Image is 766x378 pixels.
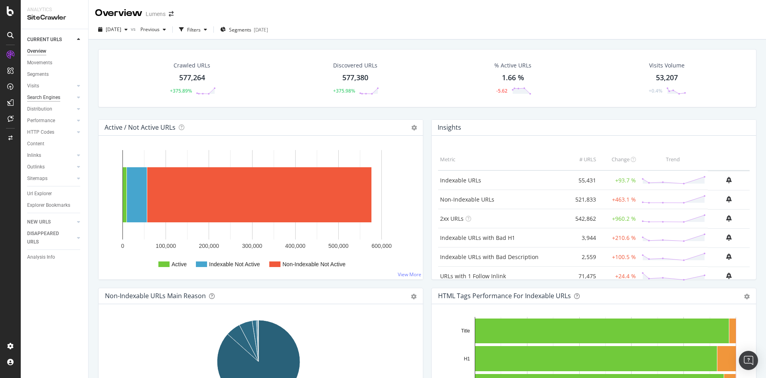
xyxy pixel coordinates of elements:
[27,70,83,79] a: Segments
[99,142,423,279] svg: A chart.
[440,253,539,261] a: Indexable URLs with Bad Description
[254,26,268,33] div: [DATE]
[440,176,481,184] a: Indexable URLs
[27,36,75,44] a: CURRENT URLS
[27,70,49,79] div: Segments
[566,148,598,170] th: # URLS
[371,243,392,249] text: 600,000
[27,140,83,148] a: Content
[27,201,83,210] a: Explorer Bookmarks
[137,26,160,33] span: Previous
[27,230,67,246] div: DISAPPEARED URLS
[726,177,732,183] div: bell-plus
[566,209,598,228] td: 542,862
[411,125,417,131] i: Options
[95,6,142,20] div: Overview
[27,140,44,148] div: Content
[105,122,176,133] h4: Active / Not Active URLs
[27,151,41,160] div: Inlinks
[726,273,732,279] div: bell-plus
[27,47,83,55] a: Overview
[438,148,566,170] th: Metric
[638,148,708,170] th: Trend
[27,174,47,183] div: Sitemaps
[27,253,83,261] a: Analysis Info
[440,272,506,280] a: URLs with 1 Follow Inlink
[27,163,75,171] a: Outlinks
[27,47,46,55] div: Overview
[170,87,192,94] div: +375.89%
[27,151,75,160] a: Inlinks
[27,163,45,171] div: Outlinks
[464,356,470,362] text: H1
[156,243,176,249] text: 100,000
[726,215,732,222] div: bell-plus
[27,174,75,183] a: Sitemaps
[121,243,124,249] text: 0
[27,13,82,22] div: SiteCrawler
[566,267,598,286] td: 71,475
[137,23,169,36] button: Previous
[131,26,137,32] span: vs
[461,328,470,334] text: Title
[95,23,131,36] button: [DATE]
[27,201,70,210] div: Explorer Bookmarks
[27,190,83,198] a: Url Explorer
[440,196,494,203] a: Non-Indexable URLs
[438,292,571,300] div: HTML Tags Performance for Indexable URLs
[566,247,598,267] td: 2,559
[744,294,750,299] div: gear
[566,190,598,209] td: 521,833
[598,267,638,286] td: +24.4 %
[27,218,51,226] div: NEW URLS
[209,261,260,267] text: Indexable Not Active
[106,26,121,33] span: 2025 Oct. 3rd
[566,170,598,190] td: 55,431
[726,196,732,202] div: bell-plus
[199,243,219,249] text: 200,000
[27,82,75,90] a: Visits
[282,261,345,267] text: Non-Indexable Not Active
[27,6,82,13] div: Analytics
[179,73,205,83] div: 577,264
[739,351,758,370] div: Open Intercom Messenger
[494,61,531,69] div: % Active URLs
[598,247,638,267] td: +100.5 %
[440,215,464,222] a: 2xx URLs
[598,148,638,170] th: Change
[187,26,201,33] div: Filters
[440,234,515,241] a: Indexable URLs with Bad H1
[217,23,271,36] button: Segments[DATE]
[105,292,206,300] div: Non-Indexable URLs Main Reason
[27,36,62,44] div: CURRENT URLS
[333,87,355,94] div: +375.98%
[598,228,638,247] td: +210.6 %
[27,117,55,125] div: Performance
[27,82,39,90] div: Visits
[169,11,174,17] div: arrow-right-arrow-left
[229,26,251,33] span: Segments
[27,230,75,246] a: DISAPPEARED URLS
[27,128,54,137] div: HTTP Codes
[27,93,75,102] a: Search Engines
[146,10,166,18] div: Lumens
[176,23,210,36] button: Filters
[27,59,52,67] div: Movements
[726,234,732,241] div: bell-plus
[27,105,75,113] a: Distribution
[496,87,507,94] div: -5.62
[328,243,349,249] text: 500,000
[566,228,598,247] td: 3,944
[27,190,52,198] div: Url Explorer
[598,190,638,209] td: +463.1 %
[174,61,210,69] div: Crawled URLs
[411,294,417,299] div: gear
[27,218,75,226] a: NEW URLS
[27,128,75,137] a: HTTP Codes
[656,73,678,83] div: 53,207
[398,271,421,278] a: View More
[333,61,377,69] div: Discovered URLs
[27,117,75,125] a: Performance
[502,73,524,83] div: 1.66 %
[438,122,461,133] h4: Insights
